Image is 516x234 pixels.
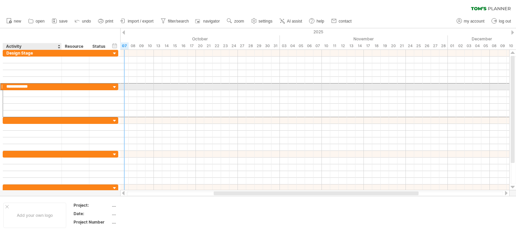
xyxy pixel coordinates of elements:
[288,42,297,49] div: Tuesday, 4 November 2025
[464,19,484,24] span: my account
[162,42,171,49] div: Tuesday, 14 October 2025
[263,42,271,49] div: Thursday, 30 October 2025
[82,19,91,24] span: undo
[96,17,115,26] a: print
[5,17,23,26] a: new
[14,19,21,24] span: new
[330,42,339,49] div: Tuesday, 11 November 2025
[225,17,246,26] a: zoom
[196,42,204,49] div: Monday, 20 October 2025
[171,42,179,49] div: Wednesday, 15 October 2025
[439,42,448,49] div: Friday, 28 November 2025
[456,42,465,49] div: Tuesday, 2 December 2025
[280,35,448,42] div: November 2025
[287,19,302,24] span: AI assist
[423,42,431,49] div: Wednesday, 26 November 2025
[203,19,220,24] span: navigator
[112,219,168,225] div: ....
[448,42,456,49] div: Monday, 1 December 2025
[305,42,313,49] div: Thursday, 6 November 2025
[278,17,304,26] a: AI assist
[87,35,280,42] div: October 2025
[129,42,137,49] div: Wednesday, 8 October 2025
[3,203,66,228] div: Add your own logo
[381,42,389,49] div: Wednesday, 19 November 2025
[105,19,113,24] span: print
[364,42,372,49] div: Monday, 17 November 2025
[6,50,58,56] div: Design Stage
[73,17,93,26] a: undo
[221,42,229,49] div: Thursday, 23 October 2025
[499,19,511,24] span: log out
[27,17,47,26] a: open
[137,42,145,49] div: Thursday, 9 October 2025
[455,17,486,26] a: my account
[307,17,326,26] a: help
[255,42,263,49] div: Wednesday, 29 October 2025
[145,42,154,49] div: Friday, 10 October 2025
[154,42,162,49] div: Monday, 13 October 2025
[259,19,272,24] span: settings
[473,42,481,49] div: Thursday, 4 December 2025
[330,17,354,26] a: contact
[431,42,439,49] div: Thursday, 27 November 2025
[406,42,414,49] div: Monday, 24 November 2025
[271,42,280,49] div: Friday, 31 October 2025
[347,42,355,49] div: Thursday, 13 November 2025
[120,42,129,49] div: Tuesday, 7 October 2025
[119,17,156,26] a: import / export
[92,43,107,50] div: Status
[481,42,490,49] div: Friday, 5 December 2025
[194,17,222,26] a: navigator
[246,42,255,49] div: Tuesday, 28 October 2025
[112,211,168,216] div: ....
[168,19,189,24] span: filter/search
[74,202,111,208] div: Project:
[50,17,70,26] a: save
[213,42,221,49] div: Wednesday, 22 October 2025
[490,17,513,26] a: log out
[6,43,58,50] div: Activity
[280,42,288,49] div: Monday, 3 November 2025
[74,211,111,216] div: Date:
[339,42,347,49] div: Wednesday, 12 November 2025
[187,42,196,49] div: Friday, 17 October 2025
[322,42,330,49] div: Monday, 10 November 2025
[414,42,423,49] div: Tuesday, 25 November 2025
[397,42,406,49] div: Friday, 21 November 2025
[490,42,498,49] div: Monday, 8 December 2025
[229,42,238,49] div: Friday, 24 October 2025
[507,42,515,49] div: Wednesday, 10 December 2025
[59,19,68,24] span: save
[238,42,246,49] div: Monday, 27 October 2025
[159,17,191,26] a: filter/search
[250,17,274,26] a: settings
[372,42,381,49] div: Tuesday, 18 November 2025
[36,19,45,24] span: open
[234,19,244,24] span: zoom
[316,19,324,24] span: help
[65,43,85,50] div: Resource
[355,42,364,49] div: Friday, 14 November 2025
[465,42,473,49] div: Wednesday, 3 December 2025
[297,42,305,49] div: Wednesday, 5 November 2025
[313,42,322,49] div: Friday, 7 November 2025
[112,202,168,208] div: ....
[389,42,397,49] div: Thursday, 20 November 2025
[128,19,154,24] span: import / export
[339,19,352,24] span: contact
[179,42,187,49] div: Thursday, 16 October 2025
[498,42,507,49] div: Tuesday, 9 December 2025
[204,42,213,49] div: Tuesday, 21 October 2025
[74,219,111,225] div: Project Number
